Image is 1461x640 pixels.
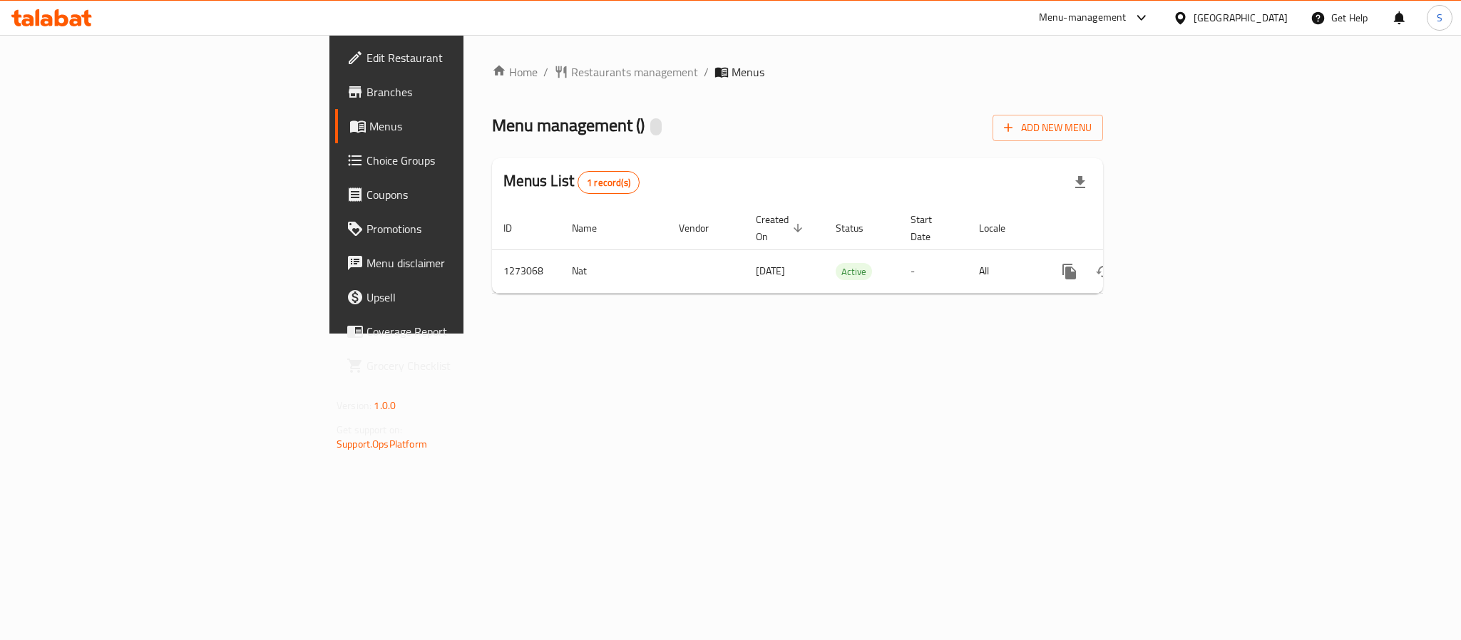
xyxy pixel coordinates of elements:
[756,211,807,245] span: Created On
[899,249,968,293] td: -
[335,212,573,246] a: Promotions
[335,280,573,314] a: Upsell
[1437,10,1442,26] span: S
[979,220,1024,237] span: Locale
[366,152,562,169] span: Choice Groups
[554,63,698,81] a: Restaurants management
[836,263,872,280] div: Active
[993,115,1103,141] button: Add New Menu
[366,323,562,340] span: Coverage Report
[335,349,573,383] a: Grocery Checklist
[337,435,427,453] a: Support.OpsPlatform
[1052,254,1087,289] button: more
[836,220,882,237] span: Status
[335,314,573,349] a: Coverage Report
[335,177,573,212] a: Coupons
[492,207,1201,294] table: enhanced table
[335,75,573,109] a: Branches
[335,41,573,75] a: Edit Restaurant
[911,211,950,245] span: Start Date
[578,171,640,194] div: Total records count
[366,220,562,237] span: Promotions
[732,63,764,81] span: Menus
[836,264,872,280] span: Active
[503,220,530,237] span: ID
[369,118,562,135] span: Menus
[337,396,371,415] span: Version:
[366,49,562,66] span: Edit Restaurant
[756,262,785,280] span: [DATE]
[366,254,562,272] span: Menu disclaimer
[492,109,645,141] span: Menu management ( )
[337,420,402,439] span: Get support on:
[335,109,573,143] a: Menus
[1194,10,1288,26] div: [GEOGRAPHIC_DATA]
[968,249,1041,293] td: All
[571,63,698,81] span: Restaurants management
[374,396,396,415] span: 1.0.0
[366,83,562,100] span: Branches
[1039,9,1127,26] div: Menu-management
[1087,254,1121,289] button: Change Status
[335,246,573,280] a: Menu disclaimer
[366,289,562,306] span: Upsell
[578,176,639,190] span: 1 record(s)
[560,249,667,293] td: Nat
[1004,119,1092,137] span: Add New Menu
[366,357,562,374] span: Grocery Checklist
[1041,207,1201,250] th: Actions
[572,220,615,237] span: Name
[366,186,562,203] span: Coupons
[1063,165,1097,200] div: Export file
[704,63,709,81] li: /
[492,63,1103,81] nav: breadcrumb
[503,170,640,194] h2: Menus List
[335,143,573,177] a: Choice Groups
[679,220,727,237] span: Vendor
